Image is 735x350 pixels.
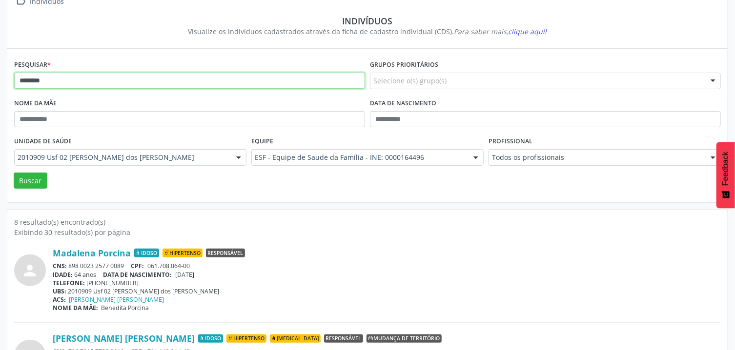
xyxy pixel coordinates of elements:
[53,271,721,279] div: 64 anos
[21,16,714,26] div: Indivíduos
[53,333,195,344] a: [PERSON_NAME] [PERSON_NAME]
[370,58,438,73] label: Grupos prioritários
[721,152,730,186] span: Feedback
[134,249,159,257] span: Idoso
[251,134,273,149] label: Equipe
[102,304,149,312] span: Benedita Porcina
[53,295,66,304] span: ACS:
[18,153,226,162] span: 2010909 Usf 02 [PERSON_NAME] dos [PERSON_NAME]
[53,287,66,295] span: UBS:
[509,27,547,36] span: clique aqui!
[53,279,721,287] div: [PHONE_NUMBER]
[324,334,363,343] span: Responsável
[53,304,98,312] span: NOME DA MÃE:
[14,217,721,227] div: 8 resultado(s) encontrado(s)
[53,271,73,279] span: IDADE:
[14,96,57,111] label: Nome da mãe
[53,279,85,287] span: TELEFONE:
[14,227,721,237] div: Exibindo 30 resultado(s) por página
[14,58,51,73] label: Pesquisar
[21,262,39,279] i: person
[69,295,164,304] a: [PERSON_NAME] [PERSON_NAME]
[147,262,190,270] span: 061.708.064-00
[255,153,464,162] span: ESF - Equipe de Saude da Familia - INE: 0000164496
[53,248,131,258] a: Madalena Porcina
[489,134,532,149] label: Profissional
[53,262,721,270] div: 898 0023 2577 0089
[103,271,172,279] span: DATA DE NASCIMENTO:
[14,134,72,149] label: Unidade de saúde
[206,249,245,257] span: Responsável
[14,173,47,189] button: Buscar
[163,249,203,257] span: Hipertenso
[270,334,321,343] span: [MEDICAL_DATA]
[131,262,144,270] span: CPF:
[492,153,701,162] span: Todos os profissionais
[454,27,547,36] i: Para saber mais,
[198,334,223,343] span: Idoso
[370,96,436,111] label: Data de nascimento
[53,262,67,270] span: CNS:
[53,287,721,295] div: 2010909 Usf 02 [PERSON_NAME] dos [PERSON_NAME]
[226,334,266,343] span: Hipertenso
[373,76,447,86] span: Selecione o(s) grupo(s)
[21,26,714,37] div: Visualize os indivíduos cadastrados através da ficha de cadastro individual (CDS).
[716,142,735,208] button: Feedback - Mostrar pesquisa
[367,334,442,343] span: Mudança de território
[175,271,194,279] span: [DATE]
